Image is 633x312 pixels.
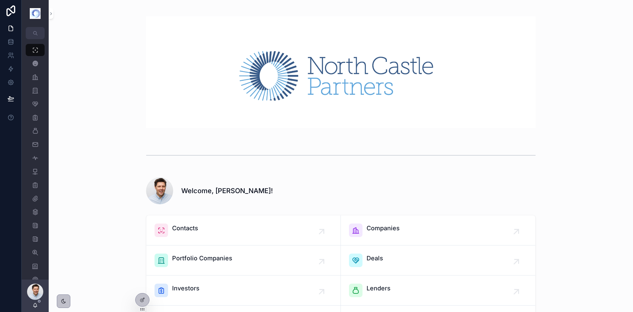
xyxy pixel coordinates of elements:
img: App logo [30,8,41,19]
img: 25097-Screenshot_2-2-2025_221855_northcastlepartners.com.jpeg [146,16,536,128]
a: Investors [146,276,341,306]
a: Deals [341,245,535,276]
span: Deals [367,254,383,263]
span: Portfolio Companies [172,254,232,263]
a: Companies [341,215,535,245]
span: Contacts [172,224,198,233]
div: scrollable content [22,39,49,280]
h1: Welcome, [PERSON_NAME]! [181,186,273,196]
a: Contacts [146,215,341,245]
span: Companies [367,224,400,233]
a: Portfolio Companies [146,245,341,276]
a: Lenders [341,276,535,306]
span: Investors [172,284,200,293]
span: Lenders [367,284,391,293]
